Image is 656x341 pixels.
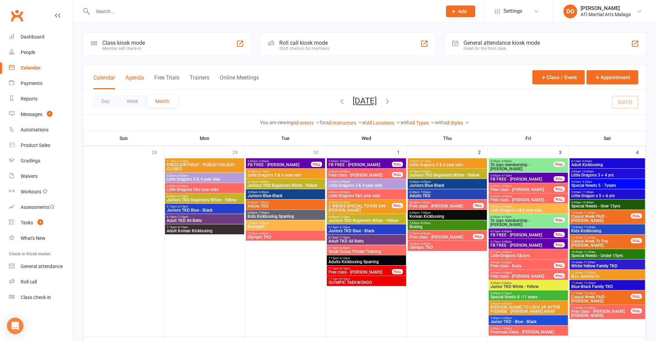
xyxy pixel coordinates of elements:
[21,65,41,71] div: Calendar
[559,146,569,158] div: 3
[328,229,405,233] span: Juniors TKD Blue - Black
[247,160,311,163] span: 3:45pm
[339,226,350,229] span: - 6:15pm
[586,70,638,84] button: Appointment
[419,191,431,194] span: - 7:00pm
[583,306,596,309] span: - 12:30pm
[328,173,392,177] span: Free class - [PERSON_NAME]
[571,309,631,318] span: Free class - [PERSON_NAME] [PERSON_NAME]
[400,120,410,125] strong: with
[392,172,403,177] div: FULL
[419,160,431,163] span: - 4:15pm
[490,281,566,285] span: 4:45pm
[490,215,554,219] span: 3:45pm
[339,277,350,280] span: - 8:15pm
[9,76,73,91] a: Payments
[571,292,631,295] span: 11:30am
[279,46,329,51] div: Staff check-in for members
[490,240,554,243] span: 4:15pm
[38,219,43,225] span: 4
[419,232,431,235] span: - 8:00pm
[9,274,73,290] a: Roll call
[490,305,566,313] span: [PERSON_NAME] TO LOCK UP AFTER POOMSE - [PERSON_NAME] AWAY
[326,131,407,146] th: Wed
[177,184,188,188] span: - 4:30pm
[328,270,392,274] span: Free class - [PERSON_NAME]
[21,96,38,102] div: Reports
[9,138,73,153] a: Product Sales
[328,204,392,212] span: 2 WEEKS SPECIAL TO PAY $49 - [PERSON_NAME]
[571,264,644,268] span: White-Yellow Family TKD
[569,131,646,146] th: Sat
[636,146,646,158] div: 4
[583,226,595,229] span: - 11:00am
[166,208,243,212] span: Juniors TKD Blue - Black
[166,215,243,219] span: 6:15pm
[328,257,405,260] span: 7:15pm
[328,215,405,219] span: 4:30pm
[464,46,540,51] div: Great for the front desk
[490,317,566,320] span: 5:30pm
[410,120,435,126] a: All Types
[247,201,324,204] span: 6:00pm
[21,111,42,117] div: Messages
[473,203,484,208] div: FULL
[500,230,512,233] span: - 4:45pm
[177,205,188,208] span: - 6:15pm
[583,292,596,295] span: - 12:30pm
[9,215,73,231] a: Tasks 4
[258,211,269,214] span: - 7:00pm
[409,191,486,194] span: 6:00pm
[83,131,164,146] th: Sun
[409,183,486,188] span: Juniors Blue-Black
[339,236,350,239] span: - 7:15pm
[571,239,631,247] span: Casual Week To Pay - [PERSON_NAME]
[571,204,644,208] span: Special Needs - Over 15yrs
[328,236,405,239] span: 6:15pm
[583,261,595,264] span: - 11:30am
[152,146,164,158] div: 28
[583,271,596,274] span: - 12:30pm
[21,50,35,55] div: People
[490,264,554,268] span: Free class - Kody .
[490,261,554,264] span: 4:45pm
[490,205,566,208] span: 3:45pm
[311,162,322,167] div: FULL
[320,120,326,125] strong: for
[490,233,554,237] span: FB FREE - [PERSON_NAME]
[260,120,293,125] strong: You are viewing
[339,215,350,219] span: - 5:15pm
[488,131,569,146] th: Fri
[258,232,269,235] span: - 8:00pm
[409,232,473,235] span: 7:00pm
[21,34,44,40] div: Dashboard
[409,173,486,177] span: Juniors TKD Beginners White - Yellow
[446,6,475,17] button: Add
[166,174,243,177] span: 3:30pm
[571,281,644,285] span: 11:30am
[258,222,269,225] span: - 8:00pm
[500,184,512,188] span: - 4:45pm
[328,201,392,204] span: 4:30pm
[166,163,243,171] span: KINGS BIRTHDAY - PUBLIC HOLIDAY - CLOSED
[419,211,431,214] span: - 7:00pm
[490,188,554,192] span: Free class - [PERSON_NAME]
[409,211,486,214] span: 6:00pm
[581,201,594,204] span: - 10:45am
[9,259,73,274] a: General attendance kiosk mode
[8,7,25,24] a: Clubworx
[490,292,566,295] span: 4:45pm
[419,201,431,204] span: - 7:00pm
[571,261,644,264] span: 10:45am
[328,226,405,229] span: 5:15pm
[571,214,631,223] span: Casual Week PAID - [PERSON_NAME]
[409,214,486,219] span: Korean Kickboxing
[490,174,554,177] span: 3:45pm
[258,180,269,183] span: - 5:00pm
[571,236,631,239] span: 10:45am
[571,170,644,173] span: 9:00am
[554,273,565,278] div: FULL
[631,213,642,219] div: FULL
[177,226,188,229] span: - 8:15pm
[409,170,486,173] span: 4:15pm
